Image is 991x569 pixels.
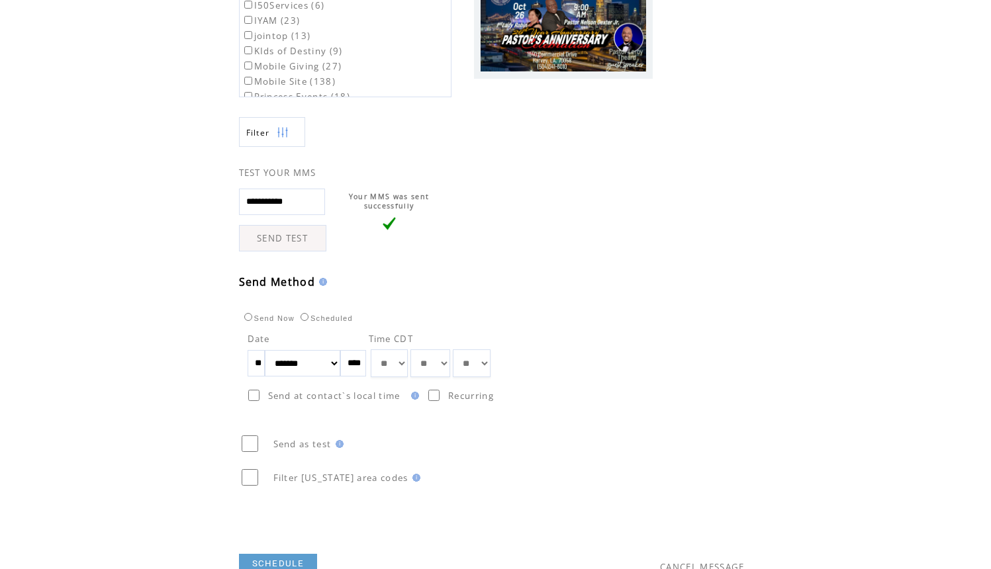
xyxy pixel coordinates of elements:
input: Scheduled [301,313,308,321]
input: IYAM (23) [244,16,252,24]
span: TEST YOUR MMS [239,167,316,179]
span: Time CDT [369,333,414,345]
span: Send Method [239,275,316,289]
input: Princess Events (18) [244,92,252,100]
span: Recurring [448,390,494,402]
input: jointop (13) [244,31,252,39]
label: Mobile Giving (27) [242,60,342,72]
img: filters.png [277,118,289,148]
img: help.gif [407,392,419,400]
span: Send at contact`s local time [268,390,401,402]
label: Princess Events (18) [242,91,351,103]
span: Date [248,333,270,345]
a: SEND TEST [239,225,326,251]
label: Mobile Site (138) [242,75,336,87]
span: Show filters [246,127,270,138]
label: KIds of Destiny (9) [242,45,343,57]
input: Mobile Site (138) [244,77,252,85]
img: vLarge.png [383,217,396,230]
span: Send as test [273,438,332,450]
input: KIds of Destiny (9) [244,46,252,54]
label: Send Now [241,314,295,322]
input: Mobile Giving (27) [244,62,252,69]
label: Scheduled [297,314,353,322]
label: IYAM (23) [242,15,301,26]
img: help.gif [408,474,420,482]
label: jointop (13) [242,30,311,42]
input: Send Now [244,313,252,321]
input: I50Services (6) [244,1,252,9]
img: help.gif [315,278,327,286]
a: Filter [239,117,305,147]
img: help.gif [332,440,344,448]
span: Your MMS was sent successfully [349,192,430,210]
span: Filter [US_STATE] area codes [273,472,408,484]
